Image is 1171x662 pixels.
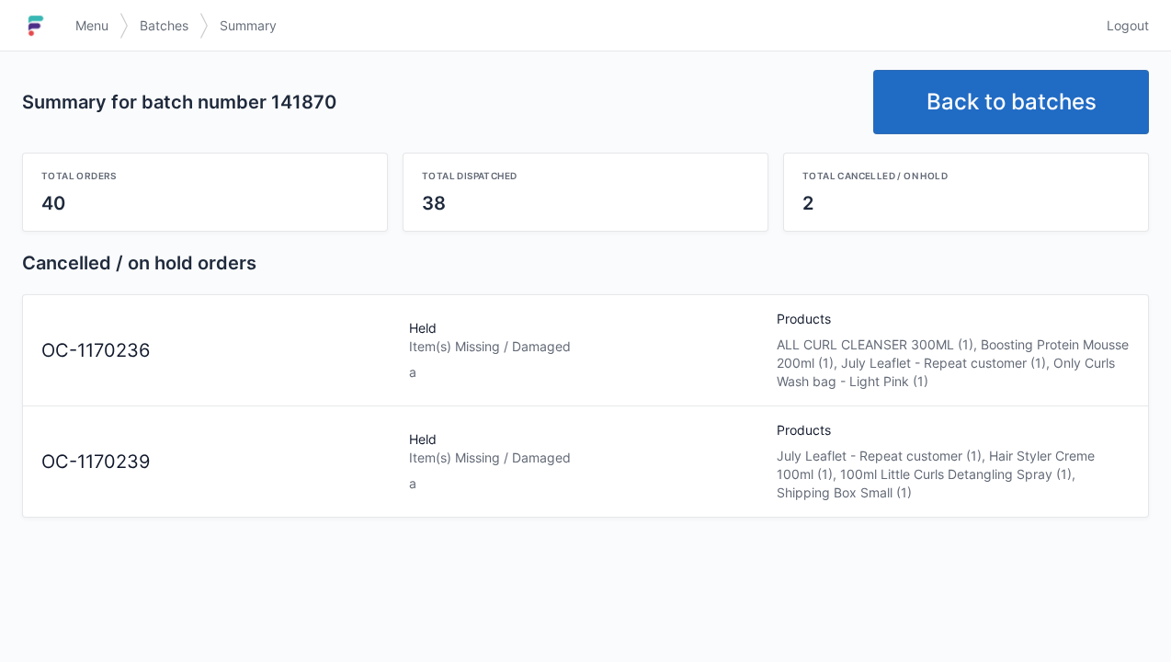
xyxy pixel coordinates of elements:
img: svg> [119,4,129,48]
img: logo-small.jpg [22,11,50,40]
div: Total cancelled / on hold [802,168,1130,183]
a: Menu [64,9,119,42]
div: OC-1170239 [34,449,402,475]
div: 40 [41,190,369,216]
div: Products [769,421,1137,502]
div: a [409,363,762,382]
span: Logout [1107,17,1149,35]
div: ALL CURL CLEANSER 300ML (1), Boosting Protein Mousse 200ml (1), July Leaflet - Repeat customer (1... [777,336,1130,391]
div: OC-1170236 [34,337,402,364]
span: Menu [75,17,108,35]
h2: Cancelled / on hold orders [22,250,1149,276]
div: a [409,474,762,493]
div: Total orders [41,168,369,183]
div: Held [402,430,769,493]
span: Summary [220,17,277,35]
div: Held [402,319,769,382]
a: Back to batches [873,70,1149,134]
div: 38 [422,190,749,216]
h2: Summary for batch number 141870 [22,89,858,115]
div: Item(s) Missing / Damaged [409,337,762,356]
div: July Leaflet - Repeat customer (1), Hair Styler Creme 100ml (1), 100ml Little Curls Detangling Sp... [777,447,1130,502]
img: svg> [199,4,209,48]
a: Logout [1096,9,1149,42]
div: Products [769,310,1137,391]
a: Batches [129,9,199,42]
div: 2 [802,190,1130,216]
div: Total dispatched [422,168,749,183]
a: Summary [209,9,288,42]
div: Item(s) Missing / Damaged [409,449,762,467]
span: Batches [140,17,188,35]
